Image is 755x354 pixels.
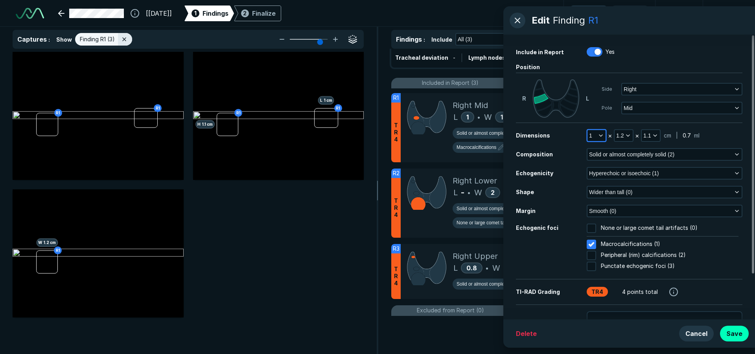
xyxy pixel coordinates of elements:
[203,9,228,18] span: Findings
[601,251,686,260] span: Peripheral (rim) calcifications (2)
[56,35,72,44] span: Show
[622,288,658,296] span: 4 points total
[195,120,215,129] span: H 1.1 cm
[601,262,675,271] span: Punctate echogenic foci (3)
[587,287,608,297] div: TR4
[602,86,612,93] span: Side
[589,188,632,196] span: Wider than tall (0)
[633,130,641,141] div: ×
[588,13,598,28] div: R1
[234,6,281,21] div: 2Finalize
[709,6,742,21] button: avatar-name
[589,169,659,178] span: Hyperechoic or isoechoic (1)
[48,36,50,43] span: :
[17,35,47,43] span: Captures
[589,150,674,159] span: Solid or almost completely solid (2)
[720,326,749,341] button: Save
[601,224,698,233] span: None or large comet tail artifacts (0)
[522,94,526,103] span: R
[586,94,589,103] span: L
[616,131,624,140] span: 1.2
[664,131,671,140] span: cm
[589,207,616,215] span: Smooth (0)
[602,105,612,112] span: Pole
[516,224,558,231] span: Echogenic foci
[683,131,691,140] span: 0.7
[516,151,553,158] span: Composition
[679,326,714,341] button: Cancel
[80,35,115,44] span: Finding R1 (3)
[318,96,334,105] span: L 1 cm
[516,49,564,55] span: Include in Report
[624,104,633,112] span: Mid
[643,131,651,140] span: 1.1
[606,48,615,56] span: Yes
[36,238,58,247] span: W 1.2 cm
[589,131,592,140] span: 1
[516,64,540,70] span: Position
[516,207,536,214] span: Margin
[13,5,47,22] a: See-Mode Logo
[510,326,543,341] button: Delete
[676,131,678,140] span: |
[516,288,560,295] span: TI-RAD Grading
[252,9,276,18] div: Finalize
[612,6,648,21] button: Redo
[516,132,550,139] span: Dimensions
[570,6,607,21] button: Undo
[694,131,700,140] span: ml
[146,9,172,18] span: [[DATE]]
[624,85,637,94] span: Right
[516,189,534,195] span: Shape
[553,13,585,28] div: Finding
[184,6,234,21] div: 1Findings
[243,9,247,17] span: 2
[606,130,614,141] div: ×
[601,240,660,249] span: Macrocalcifications (1)
[516,170,553,176] span: Echogenicity
[16,8,44,19] img: See-Mode Logo
[194,9,197,17] span: 1
[532,13,550,28] span: Edit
